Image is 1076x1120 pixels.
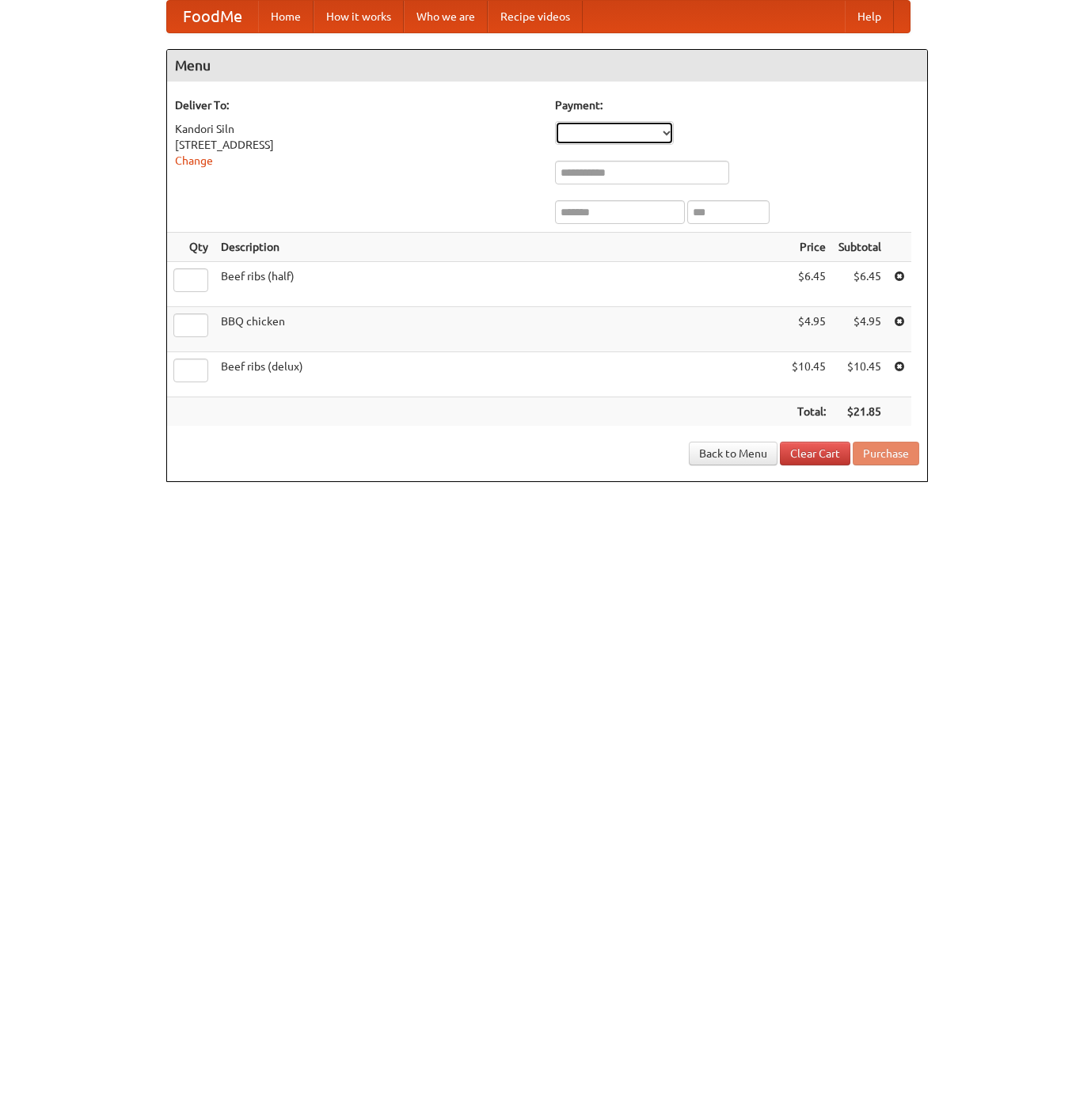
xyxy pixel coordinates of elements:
h5: Payment: [555,97,919,113]
th: Description [215,233,785,262]
th: Qty [167,233,215,262]
div: Kandori Siln [175,121,539,137]
td: $4.95 [785,307,832,352]
th: Subtotal [832,233,888,262]
h4: Menu [167,50,927,82]
th: Price [785,233,832,262]
a: Recipe videos [488,1,583,32]
td: BBQ chicken [215,307,785,352]
h5: Deliver To: [175,97,539,113]
a: Change [175,154,213,167]
a: Who we are [404,1,488,32]
button: Purchase [853,442,919,465]
a: FoodMe [167,1,258,32]
a: Clear Cart [780,442,850,465]
a: Back to Menu [689,442,778,465]
td: Beef ribs (half) [215,262,785,307]
td: $6.45 [832,262,888,307]
a: Help [845,1,894,32]
th: $21.85 [832,397,888,427]
a: How it works [314,1,404,32]
div: [STREET_ADDRESS] [175,137,539,153]
td: $4.95 [832,307,888,352]
td: $6.45 [785,262,832,307]
a: Home [258,1,314,32]
th: Total: [785,397,832,427]
td: $10.45 [832,352,888,397]
td: Beef ribs (delux) [215,352,785,397]
td: $10.45 [785,352,832,397]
